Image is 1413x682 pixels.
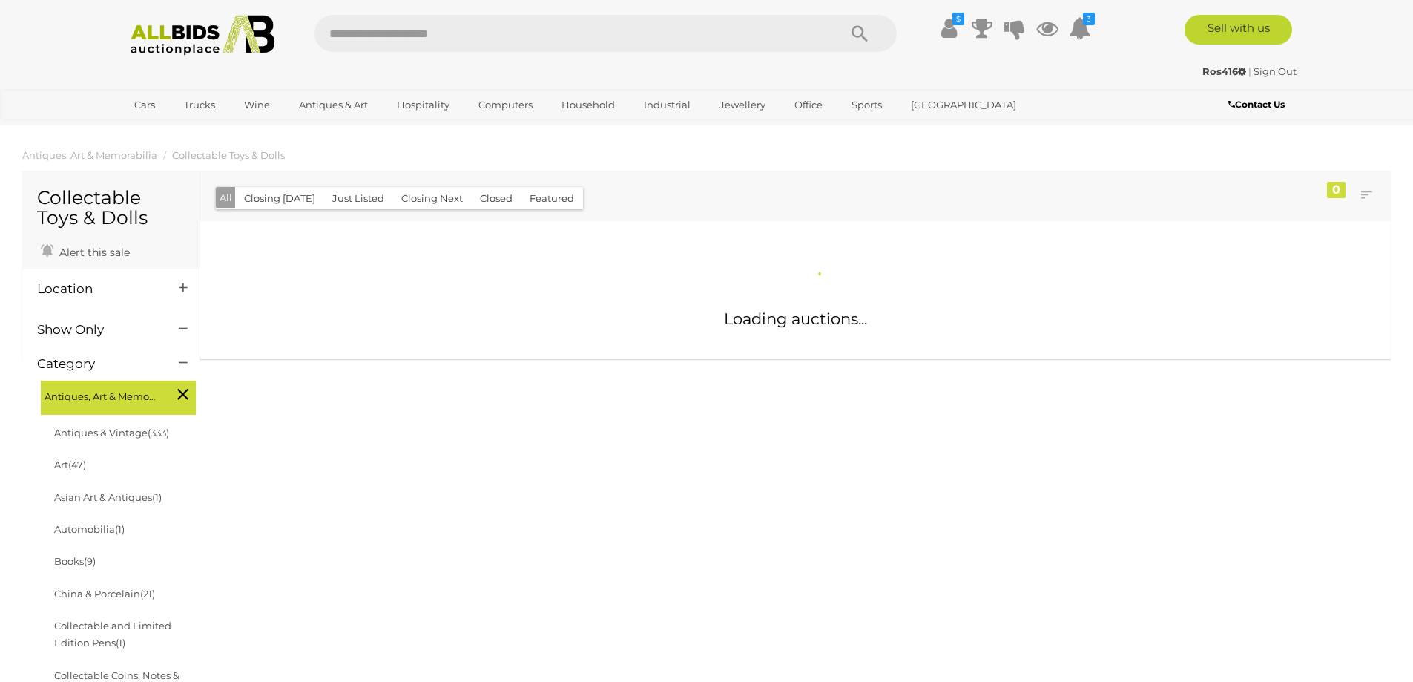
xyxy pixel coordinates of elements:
button: Featured [521,187,583,210]
a: Antiques & Vintage(333) [54,427,169,439]
span: (1) [152,491,162,503]
span: (9) [84,555,96,567]
span: (333) [148,427,169,439]
span: (1) [116,637,125,649]
button: Closing Next [392,187,472,210]
button: Closed [471,187,521,210]
h4: Show Only [37,323,157,337]
a: Sign Out [1254,65,1297,77]
a: $ [938,15,961,42]
a: China & Porcelain(21) [54,588,155,600]
span: | [1248,65,1251,77]
div: 0 [1327,182,1346,198]
a: Office [785,93,832,117]
a: Automobilia(1) [54,523,125,535]
i: $ [952,13,964,25]
span: (47) [68,459,86,470]
img: Allbids.com.au [122,15,283,56]
span: Antiques, Art & Memorabilia [45,384,156,405]
a: Collectable and Limited Edition Pens(1) [54,620,171,649]
a: Jewellery [710,93,775,117]
button: Closing [DATE] [235,187,324,210]
a: Asian Art & Antiques(1) [54,491,162,503]
a: [GEOGRAPHIC_DATA] [901,93,1026,117]
a: Alert this sale [37,240,134,262]
a: Household [552,93,625,117]
a: Sell with us [1185,15,1292,45]
h4: Location [37,282,157,296]
a: Hospitality [387,93,459,117]
h4: Category [37,357,157,371]
a: Industrial [634,93,700,117]
a: Collectable Toys & Dolls [172,149,285,161]
a: Art(47) [54,459,86,470]
b: Contact Us [1228,99,1285,110]
span: Alert this sale [56,246,130,259]
a: Ros416 [1202,65,1248,77]
a: Cars [125,93,165,117]
a: Contact Us [1228,96,1288,113]
a: Antiques & Art [289,93,378,117]
button: All [216,187,236,209]
a: Wine [234,93,280,117]
a: Computers [469,93,542,117]
strong: Ros416 [1202,65,1246,77]
a: 3 [1069,15,1091,42]
button: Just Listed [323,187,393,210]
span: Loading auctions... [724,309,867,328]
h1: Collectable Toys & Dolls [37,188,185,229]
a: Antiques, Art & Memorabilia [22,149,157,161]
button: Search [823,15,897,52]
a: Books(9) [54,555,96,567]
span: (1) [115,523,125,535]
a: Trucks [174,93,225,117]
i: 3 [1083,13,1095,25]
span: (21) [140,588,155,600]
a: Sports [842,93,892,117]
